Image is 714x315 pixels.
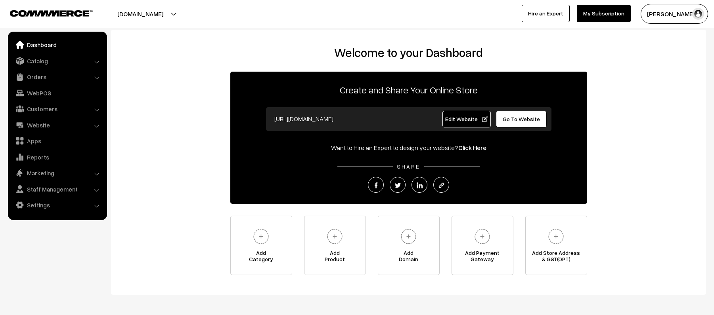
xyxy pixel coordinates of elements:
span: Add Payment Gateway [452,250,513,266]
div: Want to Hire an Expert to design your website? [230,143,587,152]
a: WebPOS [10,86,104,100]
a: Catalog [10,54,104,68]
a: Go To Website [496,111,547,127]
button: [DOMAIN_NAME] [90,4,191,24]
p: Create and Share Your Online Store [230,83,587,97]
img: plus.svg [471,226,493,247]
a: Orders [10,70,104,84]
a: Reports [10,150,104,164]
a: Add PaymentGateway [452,216,513,275]
a: Add Store Address& GST(OPT) [525,216,587,275]
a: COMMMERCE [10,8,79,17]
a: Customers [10,102,104,116]
a: Marketing [10,166,104,180]
a: Click Here [458,144,486,152]
h2: Welcome to your Dashboard [119,46,698,60]
span: Go To Website [503,116,540,122]
img: user [692,8,704,20]
a: AddCategory [230,216,292,275]
a: AddDomain [378,216,440,275]
span: Add Store Address & GST(OPT) [526,250,587,266]
a: My Subscription [577,5,631,22]
img: plus.svg [545,226,567,247]
a: Dashboard [10,38,104,52]
span: SHARE [393,163,424,170]
img: plus.svg [250,226,272,247]
img: plus.svg [398,226,419,247]
span: Add Category [231,250,292,266]
a: Staff Management [10,182,104,196]
img: COMMMERCE [10,10,93,16]
img: plus.svg [324,226,346,247]
a: Edit Website [442,111,491,127]
a: AddProduct [304,216,366,275]
span: Add Product [304,250,366,266]
a: Website [10,118,104,132]
a: Apps [10,134,104,148]
a: Hire an Expert [522,5,570,22]
span: Add Domain [378,250,439,266]
a: Settings [10,198,104,212]
span: Edit Website [445,116,488,122]
button: [PERSON_NAME] [641,4,708,24]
